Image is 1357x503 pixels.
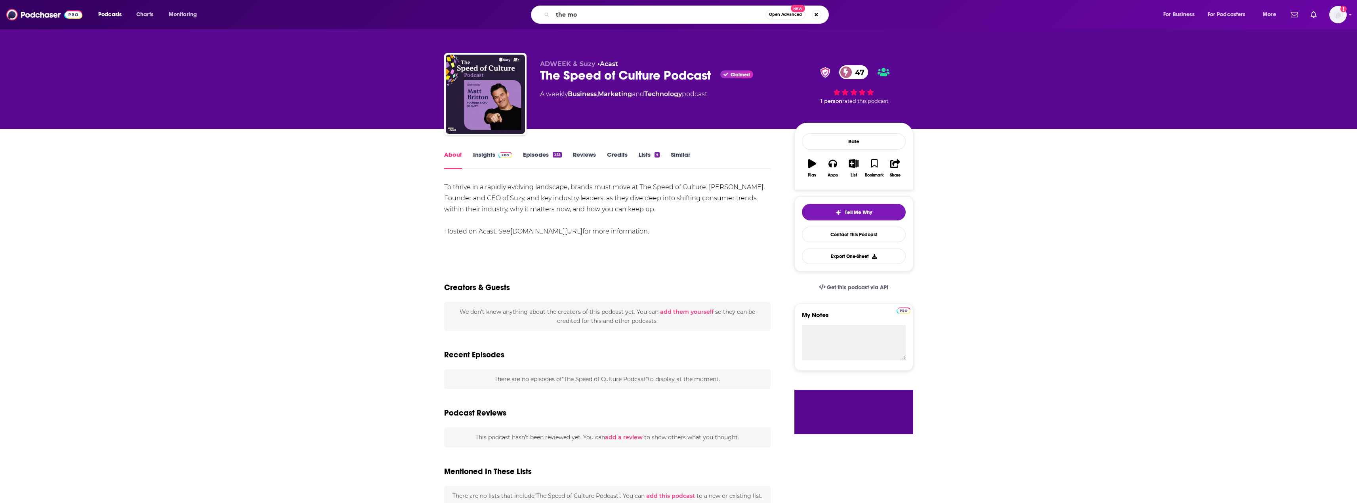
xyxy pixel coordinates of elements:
span: • [597,60,618,68]
button: Apps [823,154,843,182]
a: InsightsPodchaser Pro [473,151,512,169]
span: We don't know anything about the creators of this podcast yet . You can so they can be credited f... [460,308,755,324]
button: List [843,154,864,182]
h2: Creators & Guests [444,283,510,292]
h2: Recent Episodes [444,350,504,360]
button: Open AdvancedNew [765,10,805,19]
div: 4 [655,152,660,158]
button: Bookmark [864,154,885,182]
a: Acast [600,60,618,68]
button: open menu [1257,8,1286,21]
span: rated this podcast [842,98,888,104]
img: User Profile [1329,6,1347,23]
img: Podchaser Pro [498,152,512,158]
button: tell me why sparkleTell Me Why [802,204,906,220]
span: Claimed [731,73,750,77]
a: Show notifications dropdown [1288,8,1301,21]
button: Play [802,154,823,182]
a: Business [568,90,597,98]
button: add a review [605,433,643,442]
span: ADWEEK & Suzy [540,60,595,68]
img: The Speed of Culture Podcast [446,55,525,134]
span: This podcast hasn't been reviewed yet. You can to show others what you thought. [475,434,739,441]
img: tell me why sparkle [835,209,842,216]
span: There are no lists that include "The Speed of Culture Podcast" . You can to a new or existing list. [452,492,762,499]
a: [DOMAIN_NAME][URL] [510,228,582,235]
h2: Mentioned In These Lists [444,467,532,476]
span: There are no episodes of "The Speed of Culture Podcast" to display at the moment. [494,376,720,383]
span: Monitoring [169,9,197,20]
button: Share [885,154,905,182]
span: 1 person [821,98,842,104]
span: Get this podcast via API [827,284,888,291]
div: verified Badge47 1 personrated this podcast [794,60,913,109]
a: About [444,151,462,169]
button: Export One-Sheet [802,249,906,264]
span: Podcasts [98,9,122,20]
a: Get this podcast via API [813,278,895,297]
button: open menu [93,8,132,21]
span: For Podcasters [1208,9,1246,20]
div: Bookmark [865,173,884,178]
div: Search podcasts, credits, & more... [538,6,836,24]
a: Reviews [573,151,596,169]
span: add this podcast [646,492,695,499]
a: Contact This Podcast [802,227,906,242]
a: Similar [671,151,690,169]
button: open menu [1158,8,1204,21]
img: verified Badge [818,67,833,78]
div: Share [890,173,901,178]
svg: Add a profile image [1340,6,1347,12]
a: Charts [131,8,158,21]
div: 213 [553,152,561,158]
div: A weekly podcast [540,89,707,99]
span: , [597,90,598,98]
img: Podchaser - Follow, Share and Rate Podcasts [6,7,82,22]
span: More [1263,9,1276,20]
div: Play [808,173,816,178]
div: Apps [828,173,838,178]
button: open menu [1202,8,1257,21]
h3: Podcast Reviews [444,408,506,418]
div: To thrive in a rapidly evolving landscape, brands must move at The Speed of Culture. [PERSON_NAME... [444,182,771,237]
div: Rate [802,133,906,150]
label: My Notes [802,311,906,325]
span: New [791,5,805,12]
span: Logged in as rpearson [1329,6,1347,23]
button: open menu [163,8,207,21]
div: List [851,173,857,178]
span: Tell Me Why [845,209,872,216]
a: Lists4 [639,151,660,169]
a: 47 [839,65,868,79]
a: Technology [644,90,682,98]
a: Marketing [598,90,632,98]
span: 47 [847,65,868,79]
a: Credits [607,151,628,169]
img: Podchaser Pro [897,307,910,314]
button: Show profile menu [1329,6,1347,23]
button: add them yourself [660,309,714,315]
span: Open Advanced [769,13,802,17]
a: Show notifications dropdown [1307,8,1320,21]
span: For Business [1163,9,1195,20]
a: Pro website [897,306,910,314]
span: and [632,90,644,98]
span: Charts [136,9,153,20]
a: Episodes213 [523,151,561,169]
input: Search podcasts, credits, & more... [553,8,765,21]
